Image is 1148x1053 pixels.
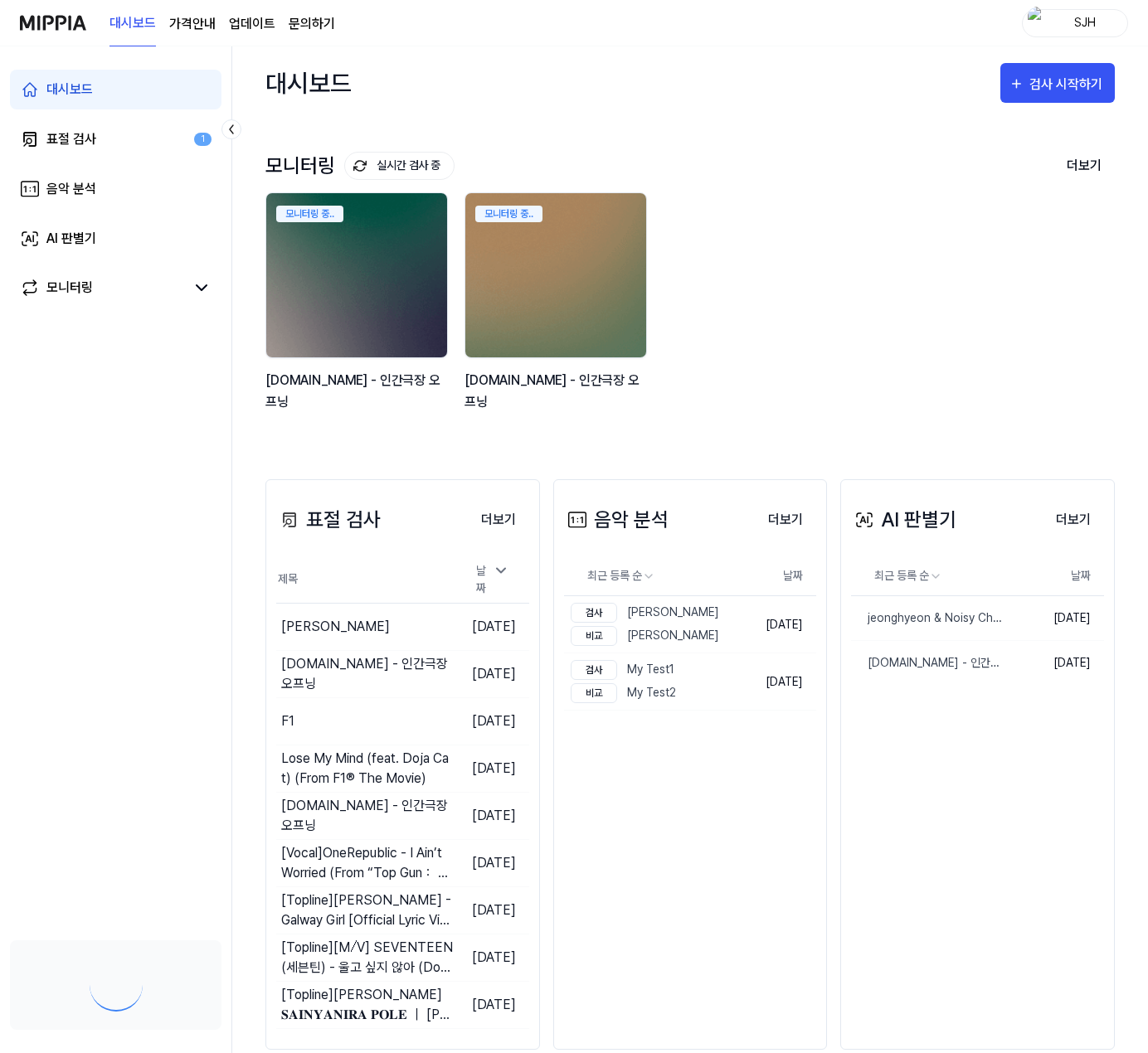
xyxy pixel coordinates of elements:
[475,206,542,222] div: 모니터링 중..
[564,505,669,535] div: 음악 분석
[571,660,676,680] div: My Test1
[281,654,456,694] div: [DOMAIN_NAME] - 인간극장 오프닝
[1029,74,1107,95] div: 검사 시작하기
[20,278,185,298] a: 모니터링
[752,653,816,711] td: [DATE]
[353,159,367,172] img: monitoring Icon
[851,505,956,535] div: AI 판별기
[265,192,451,429] a: 모니터링 중..backgroundIamge[DOMAIN_NAME] - 인간극장 오프닝
[465,370,650,412] div: [DOMAIN_NAME] - 인간극장 오프닝
[265,63,352,103] div: 대시보드
[571,603,617,623] div: 검사
[46,80,93,99] div: 대시보드
[456,603,529,650] td: [DATE]
[456,745,529,792] td: [DATE]
[755,503,816,536] button: 더보기
[1008,556,1104,596] th: 날짜
[755,502,816,536] a: 더보기
[276,556,456,604] th: 제목
[1008,641,1104,686] td: [DATE]
[468,503,529,536] button: 더보기
[456,839,529,886] td: [DATE]
[281,749,456,789] div: Lose My Mind (feat. Doja Cat) (From F1® The Movie)
[169,14,216,34] button: 가격안내
[456,886,529,934] td: [DATE]
[10,70,221,109] a: 대시보드
[109,1,156,46] a: 대시보드
[10,119,221,159] a: 표절 검사1
[46,229,96,249] div: AI 판별기
[46,179,96,199] div: 음악 분석
[571,683,617,703] div: 비교
[456,792,529,839] td: [DATE]
[752,596,816,653] td: [DATE]
[266,193,447,357] img: backgroundIamge
[194,133,212,147] div: 1
[1022,9,1128,37] button: profileSJH
[851,654,1008,672] div: [DOMAIN_NAME] - 인간극장 오프닝
[1043,503,1104,536] button: 더보기
[1043,502,1104,536] a: 더보기
[752,556,816,596] th: 날짜
[456,934,529,981] td: [DATE]
[10,169,221,209] a: 음악 분석
[1053,148,1115,183] button: 더보기
[456,981,529,1028] td: [DATE]
[851,609,1008,627] div: jeonghyeon & Noisy Choice - Too Far | Future House | NCS - Copyright Free Music
[281,985,456,1025] div: [Topline] [PERSON_NAME] 𝐒𝐀𝐈𝐍𝐘𝐀𝐍𝐈𝐑𝐀 𝐏𝐎𝐋𝐄 ｜ [PERSON_NAME] ｜ 𝐅𝐫 [PERSON_NAME]
[281,843,456,883] div: [Vocal] OneRepublic - I Ain’t Worried (From “Top Gun： Mave
[571,626,719,646] div: [PERSON_NAME]
[265,370,451,412] div: [DOMAIN_NAME] - 인간극장 오프닝
[281,617,390,637] div: [PERSON_NAME]
[571,660,617,680] div: 검사
[289,14,335,34] a: 문의하기
[281,796,456,836] div: [DOMAIN_NAME] - 인간극장 오프닝
[1028,7,1048,40] img: profile
[344,152,455,180] button: 실시간 검사 중
[276,505,381,535] div: 표절 검사
[281,938,456,978] div: [Topline] [M⧸V] SEVENTEEN(세븐틴) - 울고 싶지 않아 (Don't Wanna Cry)
[265,152,455,180] div: 모니터링
[571,683,676,703] div: My Test2
[465,193,646,357] img: backgroundIamge
[281,890,456,930] div: [Topline] [PERSON_NAME] - Galway Girl [Official Lyric Video]
[564,596,753,653] a: 검사[PERSON_NAME]비교[PERSON_NAME]
[469,557,516,602] div: 날짜
[571,626,617,646] div: 비교
[571,603,719,623] div: [PERSON_NAME]
[1000,63,1115,103] button: 검사 시작하기
[465,192,650,429] a: 모니터링 중..backgroundIamge[DOMAIN_NAME] - 인간극장 오프닝
[276,206,343,222] div: 모니터링 중..
[1053,13,1117,32] div: SJH
[46,129,96,149] div: 표절 검사
[1008,596,1104,641] td: [DATE]
[468,502,529,536] a: 더보기
[46,278,93,298] div: 모니터링
[456,697,529,745] td: [DATE]
[851,641,1008,685] a: [DOMAIN_NAME] - 인간극장 오프닝
[851,596,1008,640] a: jeonghyeon & Noisy Choice - Too Far | Future House | NCS - Copyright Free Music
[281,711,294,731] div: F1
[229,14,275,34] a: 업데이트
[456,650,529,697] td: [DATE]
[564,653,753,710] a: 검사My Test1비교My Test2
[10,219,221,259] a: AI 판별기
